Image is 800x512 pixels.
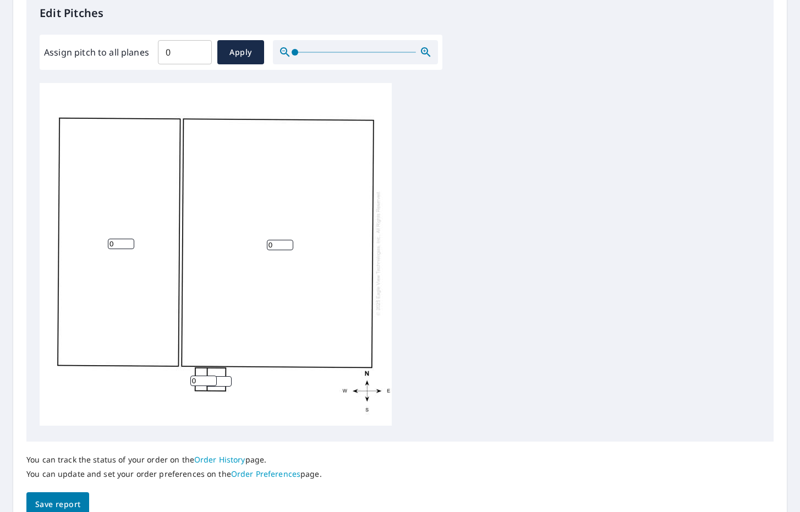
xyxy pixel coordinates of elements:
[158,37,212,68] input: 00.0
[44,46,149,59] label: Assign pitch to all planes
[40,5,760,21] p: Edit Pitches
[217,40,264,64] button: Apply
[231,469,300,479] a: Order Preferences
[226,46,255,59] span: Apply
[26,455,322,465] p: You can track the status of your order on the page.
[194,454,245,465] a: Order History
[35,498,80,511] span: Save report
[26,469,322,479] p: You can update and set your order preferences on the page.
